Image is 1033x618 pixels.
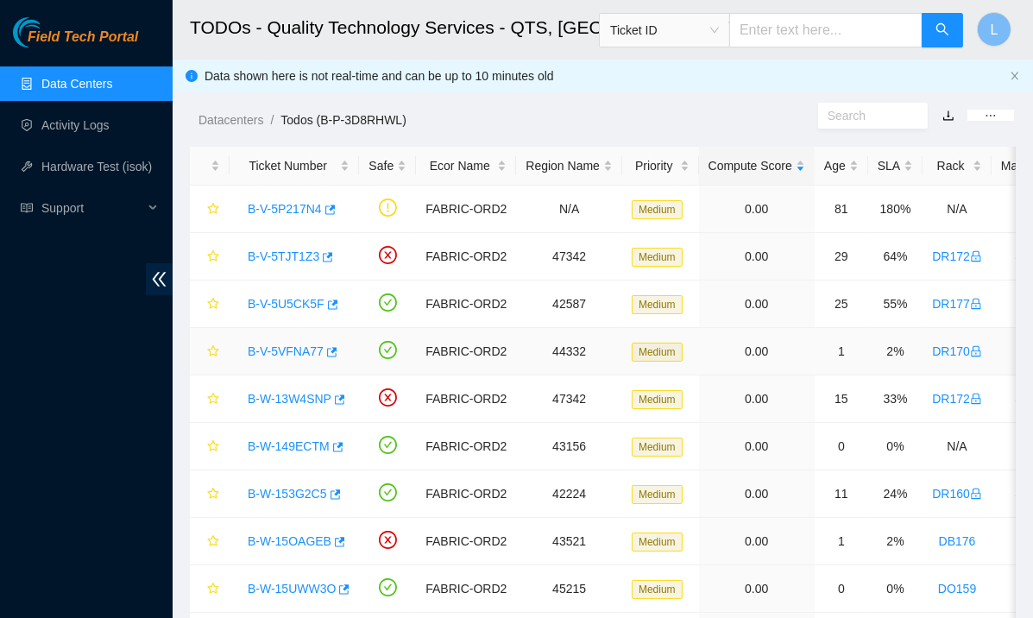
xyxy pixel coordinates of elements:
[610,17,719,43] span: Ticket ID
[416,565,516,613] td: FABRIC-ORD2
[923,186,992,233] td: N/A
[146,263,173,295] span: double-left
[991,19,998,41] span: L
[13,31,138,54] a: Akamai TechnologiesField Tech Portal
[207,345,219,359] span: star
[970,298,982,310] span: lock
[199,195,220,223] button: star
[416,518,516,565] td: FABRIC-ORD2
[868,470,923,518] td: 24%
[13,17,87,47] img: Akamai Technologies
[815,518,868,565] td: 1
[699,281,815,328] td: 0.00
[938,582,976,596] a: DO159
[379,483,397,501] span: check-circle
[868,281,923,328] td: 55%
[248,439,330,453] a: B-W-149ECTM
[41,118,110,132] a: Activity Logs
[199,337,220,365] button: star
[828,106,904,125] input: Search
[1010,71,1020,81] span: close
[379,531,397,549] span: close-circle
[939,534,976,548] a: DB176
[985,110,997,122] span: ellipsis
[379,388,397,407] span: close-circle
[516,518,622,565] td: 43521
[248,249,319,263] a: B-V-5TJT1Z3
[516,281,622,328] td: 42587
[416,470,516,518] td: FABRIC-ORD2
[868,375,923,423] td: 33%
[699,565,815,613] td: 0.00
[632,485,683,504] span: Medium
[632,580,683,599] span: Medium
[248,392,331,406] a: B-W-13W4SNP
[632,200,683,219] span: Medium
[699,233,815,281] td: 0.00
[207,250,219,264] span: star
[699,423,815,470] td: 0.00
[248,344,324,358] a: B-V-5VFNA77
[970,250,982,262] span: lock
[632,438,683,457] span: Medium
[516,233,622,281] td: 47342
[868,565,923,613] td: 0%
[379,578,397,596] span: check-circle
[970,345,982,357] span: lock
[699,375,815,423] td: 0.00
[699,518,815,565] td: 0.00
[815,233,868,281] td: 29
[207,535,219,549] span: star
[970,488,982,500] span: lock
[815,328,868,375] td: 1
[199,243,220,270] button: star
[207,298,219,312] span: star
[248,582,336,596] a: B-W-15UWW3O
[868,328,923,375] td: 2%
[41,160,152,173] a: Hardware Test (isok)
[977,12,1011,47] button: L
[28,29,138,46] span: Field Tech Portal
[207,488,219,501] span: star
[815,565,868,613] td: 0
[699,186,815,233] td: 0.00
[923,423,992,470] td: N/A
[632,533,683,552] span: Medium
[929,102,967,129] button: download
[41,191,143,225] span: Support
[416,328,516,375] td: FABRIC-ORD2
[868,423,923,470] td: 0%
[516,375,622,423] td: 47342
[416,281,516,328] td: FABRIC-ORD2
[932,297,982,311] a: DR177lock
[632,390,683,409] span: Medium
[416,186,516,233] td: FABRIC-ORD2
[207,203,219,217] span: star
[416,423,516,470] td: FABRIC-ORD2
[248,487,327,501] a: B-W-153G2C5
[516,423,622,470] td: 43156
[379,293,397,312] span: check-circle
[632,343,683,362] span: Medium
[932,344,982,358] a: DR170lock
[815,186,868,233] td: 81
[198,113,263,127] a: Datacenters
[21,202,33,214] span: read
[815,375,868,423] td: 15
[379,199,397,217] span: exclamation-circle
[199,432,220,460] button: star
[199,290,220,318] button: star
[516,328,622,375] td: 44332
[248,297,324,311] a: B-V-5U5CK5F
[379,436,397,454] span: check-circle
[868,518,923,565] td: 2%
[632,295,683,314] span: Medium
[280,113,406,127] a: Todos (B-P-3D8RHWL)
[416,233,516,281] td: FABRIC-ORD2
[207,393,219,407] span: star
[516,565,622,613] td: 45215
[270,113,274,127] span: /
[199,480,220,508] button: star
[199,575,220,602] button: star
[868,233,923,281] td: 64%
